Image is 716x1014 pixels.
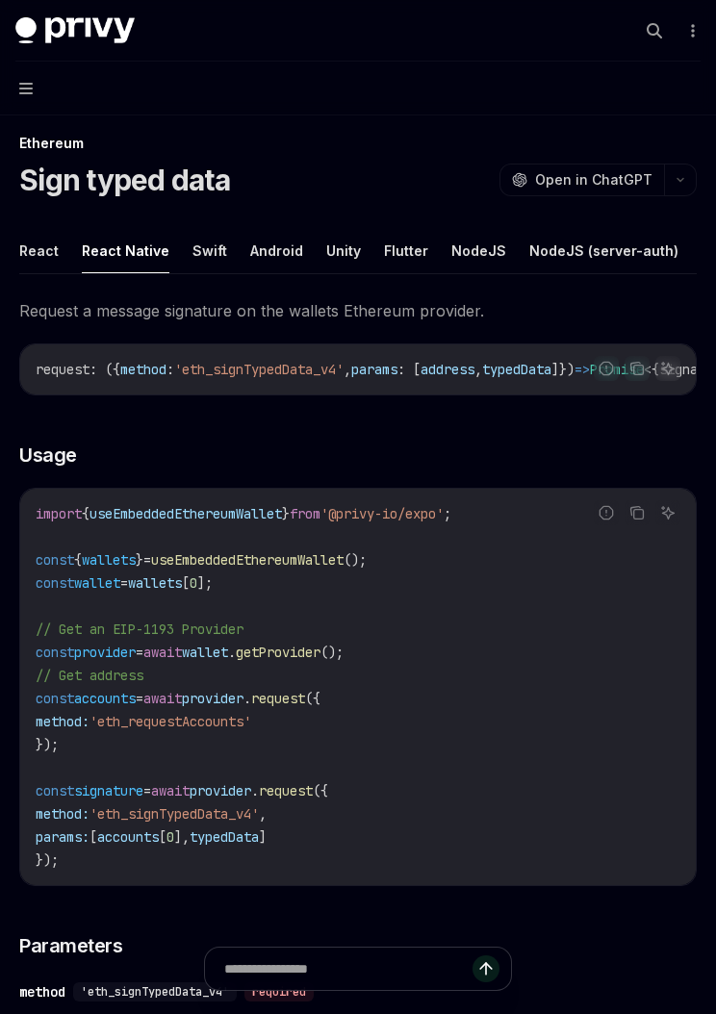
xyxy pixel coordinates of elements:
[36,574,74,592] span: const
[290,505,320,522] span: from
[594,500,619,525] button: Report incorrect code
[190,828,259,846] span: typedData
[228,644,236,661] span: .
[36,828,89,846] span: params:
[19,932,122,959] span: Parameters
[136,690,143,707] span: =
[19,442,77,469] span: Usage
[82,505,89,522] span: {
[182,690,243,707] span: provider
[120,574,128,592] span: =
[655,356,680,381] button: Ask AI
[166,828,174,846] span: 0
[151,551,344,569] span: useEmbeddedEthereumWallet
[151,782,190,799] span: await
[36,736,59,753] span: });
[251,690,305,707] span: request
[320,644,344,661] span: ();
[74,782,143,799] span: signature
[82,228,169,273] button: React Native
[19,163,230,197] h1: Sign typed data
[575,361,590,378] span: =>
[190,782,251,799] span: provider
[36,505,82,522] span: import
[444,505,451,522] span: ;
[551,361,575,378] span: ]})
[74,551,82,569] span: {
[89,505,282,522] span: useEmbeddedEthereumWallet
[197,574,213,592] span: ];
[655,500,680,525] button: Ask AI
[89,713,251,730] span: 'eth_requestAccounts'
[259,805,267,823] span: ,
[344,361,351,378] span: ,
[397,361,421,378] span: : [
[136,551,143,569] span: }
[174,361,344,378] span: 'eth_signTypedData_v4'
[166,361,174,378] span: :
[282,505,290,522] span: }
[625,356,650,381] button: Copy the contents from the code block
[36,621,243,638] span: // Get an EIP-1193 Provider
[451,228,506,273] button: NodeJS
[36,361,89,378] span: request
[250,228,303,273] button: Android
[136,644,143,661] span: =
[681,17,701,44] button: More actions
[474,361,482,378] span: ,
[82,551,136,569] span: wallets
[36,805,89,823] span: method:
[652,361,659,378] span: {
[15,17,135,44] img: dark logo
[313,782,328,799] span: ({
[259,782,313,799] span: request
[36,667,143,684] span: // Get address
[36,551,74,569] span: const
[74,574,120,592] span: wallet
[143,551,151,569] span: =
[535,170,652,190] span: Open in ChatGPT
[192,228,227,273] button: Swift
[36,782,74,799] span: const
[36,690,74,707] span: const
[344,551,367,569] span: ();
[326,228,361,273] button: Unity
[320,505,444,522] span: '@privy-io/expo'
[259,828,267,846] span: ]
[36,851,59,869] span: });
[594,356,619,381] button: Report incorrect code
[120,361,166,378] span: method
[19,297,697,324] span: Request a message signature on the wallets Ethereum provider.
[482,361,551,378] span: typedData
[190,574,197,592] span: 0
[590,361,644,378] span: Promise
[182,644,228,661] span: wallet
[351,361,397,378] span: params
[625,500,650,525] button: Copy the contents from the code block
[182,574,190,592] span: [
[89,828,97,846] span: [
[89,361,120,378] span: : ({
[251,782,259,799] span: .
[499,164,664,196] button: Open in ChatGPT
[143,782,151,799] span: =
[473,955,499,982] button: Send message
[421,361,474,378] span: address
[89,805,259,823] span: 'eth_signTypedData_v4'
[529,228,678,273] button: NodeJS (server-auth)
[74,690,136,707] span: accounts
[19,228,59,273] button: React
[384,228,428,273] button: Flutter
[305,690,320,707] span: ({
[236,644,320,661] span: getProvider
[143,644,182,661] span: await
[174,828,190,846] span: ],
[128,574,182,592] span: wallets
[97,828,159,846] span: accounts
[243,690,251,707] span: .
[36,713,89,730] span: method:
[159,828,166,846] span: [
[143,690,182,707] span: await
[74,644,136,661] span: provider
[19,134,697,153] div: Ethereum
